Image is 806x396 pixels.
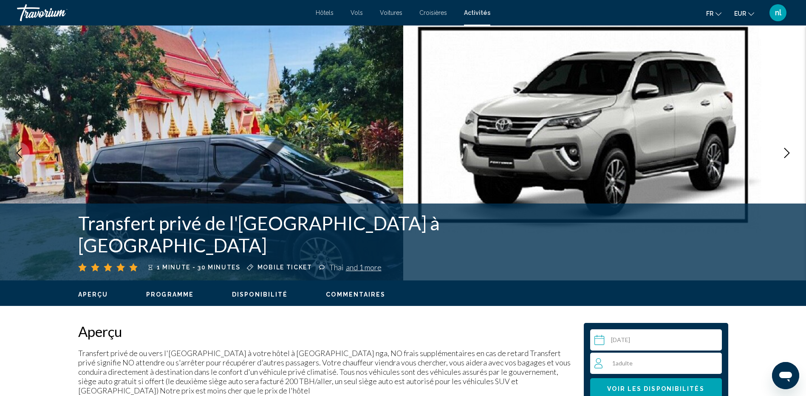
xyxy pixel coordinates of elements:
[767,4,789,22] button: User Menu
[706,10,713,17] span: fr
[146,291,194,298] button: Programme
[78,323,575,340] h2: Aperçu
[734,7,754,20] button: Change currency
[157,264,240,271] span: 1 minute - 30 minutes
[611,337,630,343] span: [DATE]
[78,291,108,298] button: Aperçu
[612,359,633,367] span: 1
[346,263,382,272] span: and 1 more
[232,291,288,298] button: Disponibilité
[78,348,575,395] p: Transfert privé de ou vers l'[GEOGRAPHIC_DATA] à votre hôtel à [GEOGRAPHIC_DATA] nga, NO frais su...
[775,8,781,17] span: nl
[607,386,704,393] span: Voir les disponibilités
[734,10,746,17] span: EUR
[329,263,382,272] div: Thai
[326,291,385,298] button: Commentaires
[590,353,722,374] button: Travelers: 1 adult, 0 children
[419,9,447,16] a: Croisières
[464,9,490,16] a: Activités
[351,9,363,16] a: Vols
[316,9,334,16] a: Hôtels
[706,7,721,20] button: Change language
[8,142,30,164] button: Previous image
[17,4,307,21] a: Travorium
[616,359,633,367] span: Adulte
[78,212,592,256] h1: Transfert privé de l'[GEOGRAPHIC_DATA] à [GEOGRAPHIC_DATA]
[380,9,402,16] a: Voitures
[776,142,798,164] button: Next image
[772,362,799,389] iframe: Bouton de lancement de la fenêtre de messagerie
[257,264,312,271] span: Mobile ticket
